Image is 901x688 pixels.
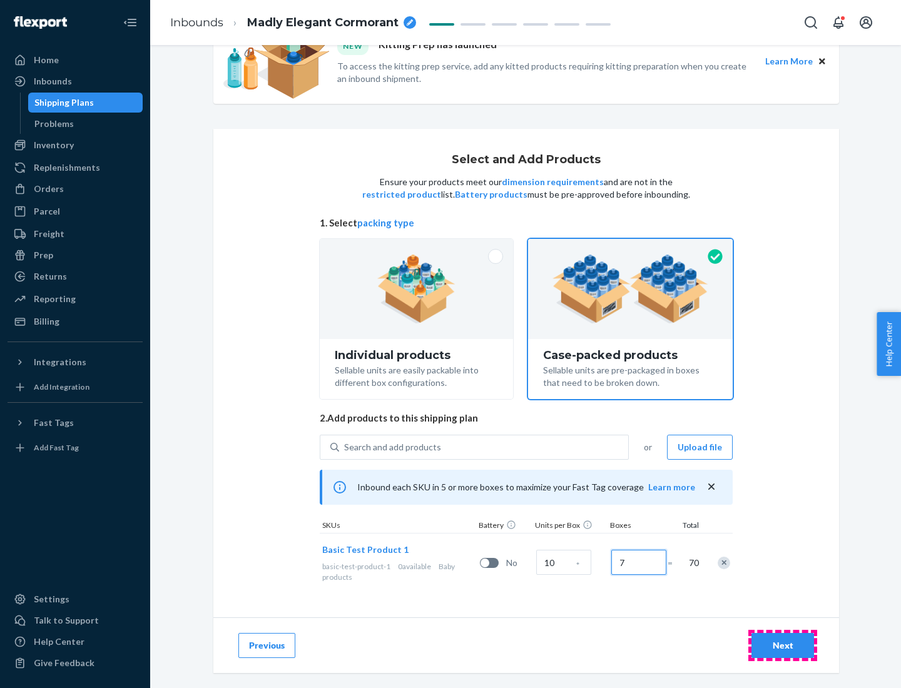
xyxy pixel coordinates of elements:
[532,520,608,533] div: Units per Box
[502,176,604,188] button: dimension requirements
[34,614,99,627] div: Talk to Support
[8,266,143,286] a: Returns
[34,205,60,218] div: Parcel
[670,520,701,533] div: Total
[320,216,733,230] span: 1. Select
[718,557,730,569] div: Remove Item
[34,249,53,261] div: Prep
[751,633,814,658] button: Next
[28,93,143,113] a: Shipping Plans
[8,179,143,199] a: Orders
[247,15,399,31] span: Madly Elegant Cormorant
[361,176,691,201] p: Ensure your products meet our and are not in the list. must be pre-approved before inbounding.
[34,183,64,195] div: Orders
[34,270,67,283] div: Returns
[667,435,733,460] button: Upload file
[322,562,390,571] span: basic-test-product-1
[765,54,813,68] button: Learn More
[238,633,295,658] button: Previous
[337,60,754,85] p: To access the kitting prep service, add any kitted products requiring kitting preparation when yo...
[686,557,699,569] span: 70
[668,557,680,569] span: =
[8,224,143,244] a: Freight
[877,312,901,376] button: Help Center
[536,550,591,575] input: Case Quantity
[506,557,531,569] span: No
[344,441,441,453] div: Search and add products
[34,96,94,109] div: Shipping Plans
[398,562,431,571] span: 0 available
[322,544,409,555] span: Basic Test Product 1
[34,417,74,429] div: Fast Tags
[543,349,718,362] div: Case-packed products
[34,161,100,174] div: Replenishments
[320,520,476,533] div: SKUs
[34,442,79,453] div: Add Fast Tag
[762,639,803,652] div: Next
[8,352,143,372] button: Integrations
[34,54,59,66] div: Home
[552,255,708,323] img: case-pack.59cecea509d18c883b923b81aeac6d0b.png
[34,315,59,328] div: Billing
[28,114,143,134] a: Problems
[476,520,532,533] div: Battery
[34,228,64,240] div: Freight
[8,632,143,652] a: Help Center
[322,544,409,556] button: Basic Test Product 1
[8,289,143,309] a: Reporting
[337,38,369,54] div: NEW
[34,593,69,605] div: Settings
[335,349,498,362] div: Individual products
[705,480,718,493] button: close
[608,520,670,533] div: Boxes
[320,412,733,425] span: 2. Add products to this shipping plan
[8,610,143,630] a: Talk to Support
[34,382,89,392] div: Add Integration
[34,139,74,151] div: Inventory
[322,561,475,582] div: Baby products
[320,470,733,505] div: Inbound each SKU in 5 or more boxes to maximize your Fast Tag coverage
[8,653,143,673] button: Give Feedback
[8,201,143,221] a: Parcel
[8,245,143,265] a: Prep
[8,589,143,609] a: Settings
[8,135,143,155] a: Inventory
[8,50,143,70] a: Home
[160,4,426,41] ol: breadcrumbs
[377,255,456,323] img: individual-pack.facf35554cb0f1810c75b2bd6df2d64e.png
[815,54,829,68] button: Close
[8,438,143,458] a: Add Fast Tag
[170,16,223,29] a: Inbounds
[34,635,84,648] div: Help Center
[8,71,143,91] a: Inbounds
[455,188,527,201] button: Battery products
[14,16,67,29] img: Flexport logo
[543,362,718,389] div: Sellable units are pre-packaged in boxes that need to be broken down.
[8,311,143,331] a: Billing
[34,118,74,130] div: Problems
[826,10,851,35] button: Open notifications
[335,362,498,389] div: Sellable units are easily packable into different box configurations.
[118,10,143,35] button: Close Navigation
[379,38,497,54] p: Kitting Prep has launched
[8,377,143,397] a: Add Integration
[8,158,143,178] a: Replenishments
[34,657,94,669] div: Give Feedback
[8,413,143,433] button: Fast Tags
[644,441,652,453] span: or
[798,10,823,35] button: Open Search Box
[357,216,414,230] button: packing type
[452,154,601,166] h1: Select and Add Products
[34,75,72,88] div: Inbounds
[611,550,666,575] input: Number of boxes
[648,481,695,493] button: Learn more
[362,188,441,201] button: restricted product
[34,293,76,305] div: Reporting
[34,356,86,368] div: Integrations
[853,10,878,35] button: Open account menu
